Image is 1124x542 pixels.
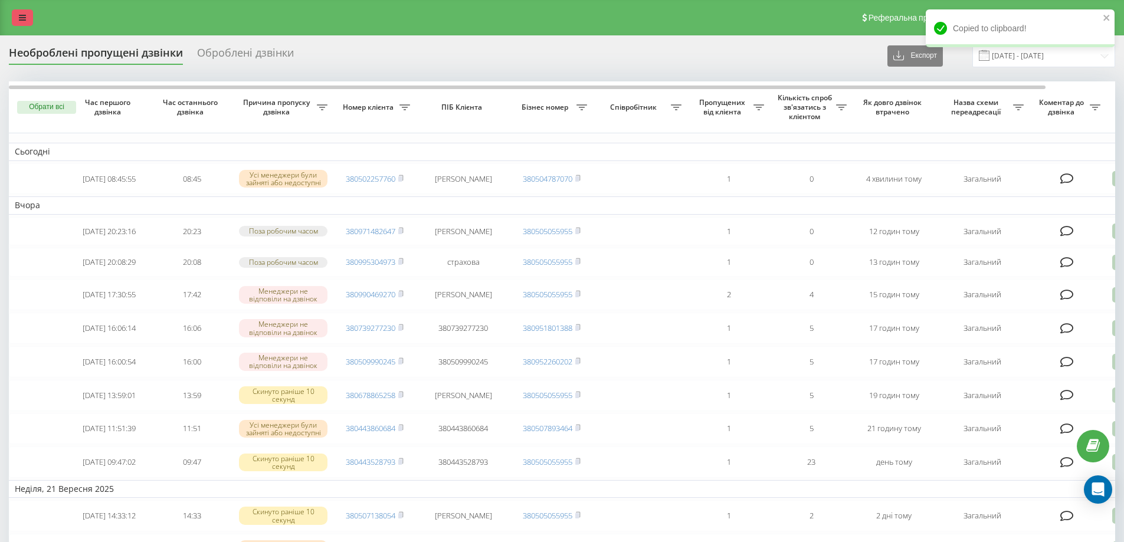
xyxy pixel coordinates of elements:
td: 14:33 [150,500,233,531]
td: 1 [687,346,770,377]
td: [DATE] 16:00:54 [68,346,150,377]
div: Усі менеджери були зайняті або недоступні [239,170,327,188]
td: 11:51 [150,413,233,445]
button: close [1103,13,1111,24]
td: [DATE] 11:51:39 [68,413,150,445]
a: 380505055955 [523,390,572,400]
td: [DATE] 17:30:55 [68,279,150,310]
td: Загальний [935,163,1030,195]
span: Назва схеми переадресації [941,98,1013,116]
a: 380505055955 [523,510,572,521]
div: Поза робочим часом [239,257,327,267]
a: 380504787070 [523,173,572,184]
td: Загальний [935,248,1030,277]
td: 0 [770,163,853,195]
td: [PERSON_NAME] [416,500,510,531]
span: Час першого дзвінка [77,98,141,116]
td: 1 [687,446,770,478]
a: 380990469270 [346,289,395,300]
div: Copied to clipboard! [926,9,1115,47]
td: [DATE] 20:08:29 [68,248,150,277]
td: [DATE] 20:23:16 [68,217,150,246]
td: 380443860684 [416,413,510,445]
button: Обрати всі [17,101,76,114]
a: 380509990245 [346,356,395,367]
td: 23 [770,446,853,478]
a: 380505055955 [523,289,572,300]
td: 1 [687,248,770,277]
div: Скинуто раніше 10 секунд [239,454,327,471]
span: Коментар до дзвінка [1035,98,1090,116]
td: день тому [853,446,935,478]
a: 380502257760 [346,173,395,184]
td: 4 [770,279,853,310]
td: Загальний [935,500,1030,531]
td: Загальний [935,446,1030,478]
a: 380678865258 [346,390,395,400]
span: Як довго дзвінок втрачено [862,98,926,116]
span: ПІБ Клієнта [426,103,500,112]
a: 380995304973 [346,257,395,267]
a: 380951801388 [523,323,572,333]
a: 380507138054 [346,510,395,521]
a: 380952260202 [523,356,572,367]
td: 17:42 [150,279,233,310]
td: 1 [687,380,770,411]
td: 0 [770,248,853,277]
td: Загальний [935,279,1030,310]
td: 5 [770,413,853,445]
div: Менеджери не відповіли на дзвінок [239,286,327,304]
td: страхова [416,248,510,277]
div: Скинуто раніше 10 секунд [239,386,327,404]
td: 2 [687,279,770,310]
td: Загальний [935,217,1030,246]
td: 4 хвилини тому [853,163,935,195]
a: 380443528793 [346,456,395,467]
td: 21 годину тому [853,413,935,445]
td: 0 [770,217,853,246]
a: 380505055955 [523,456,572,467]
td: 20:08 [150,248,233,277]
td: 15 годин тому [853,279,935,310]
td: Загальний [935,313,1030,344]
td: 08:45 [150,163,233,195]
td: [DATE] 08:45:55 [68,163,150,195]
div: Скинуто раніше 10 секунд [239,507,327,524]
div: Усі менеджери були зайняті або недоступні [239,420,327,438]
a: 380505055955 [523,226,572,236]
span: Співробітник [599,103,671,112]
span: Бізнес номер [516,103,576,112]
td: 380739277230 [416,313,510,344]
td: 19 годин тому [853,380,935,411]
td: 2 [770,500,853,531]
td: 17 годин тому [853,313,935,344]
a: 380505055955 [523,257,572,267]
td: 20:23 [150,217,233,246]
td: [PERSON_NAME] [416,217,510,246]
a: 380971482647 [346,226,395,236]
a: 380443860684 [346,423,395,433]
td: 5 [770,313,853,344]
td: [DATE] 09:47:02 [68,446,150,478]
span: Реферальна програма [869,13,955,22]
div: Менеджери не відповіли на дзвінок [239,319,327,337]
td: 5 [770,380,853,411]
td: [PERSON_NAME] [416,163,510,195]
a: 380739277230 [346,323,395,333]
td: 380443528793 [416,446,510,478]
td: [DATE] 16:06:14 [68,313,150,344]
td: 13 годин тому [853,248,935,277]
div: Поза робочим часом [239,226,327,236]
div: Open Intercom Messenger [1084,475,1112,504]
td: [PERSON_NAME] [416,279,510,310]
div: Менеджери не відповіли на дзвінок [239,353,327,370]
div: Необроблені пропущені дзвінки [9,47,183,65]
td: 13:59 [150,380,233,411]
td: 5 [770,346,853,377]
td: Загальний [935,413,1030,445]
div: Оброблені дзвінки [197,47,294,65]
td: 17 годин тому [853,346,935,377]
td: 16:00 [150,346,233,377]
td: 1 [687,313,770,344]
span: Час останнього дзвінка [160,98,224,116]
